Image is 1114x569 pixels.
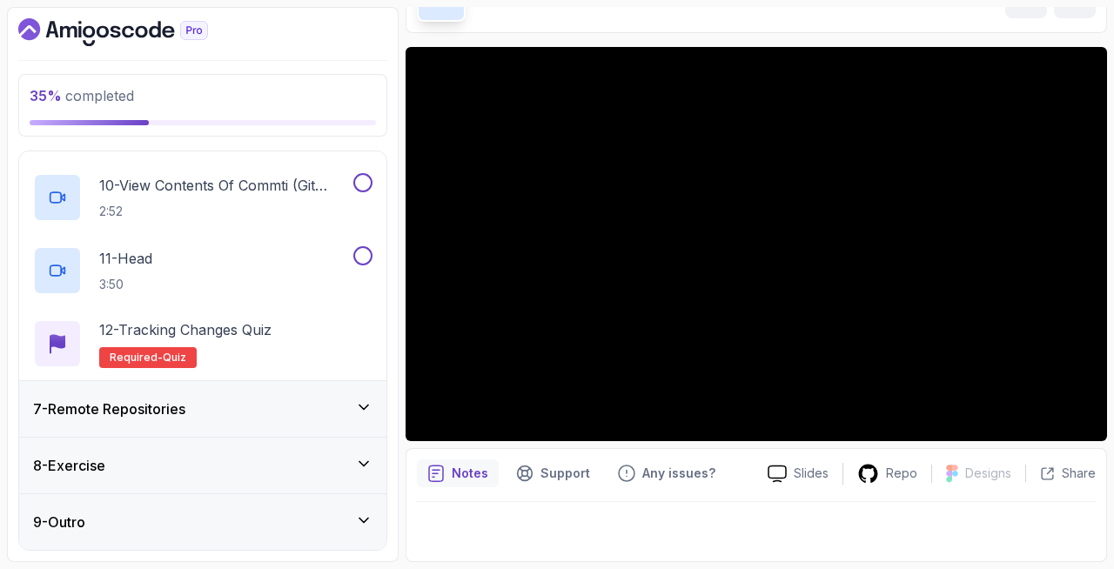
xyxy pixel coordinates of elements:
a: Repo [843,463,931,485]
button: Feedback button [607,459,726,487]
button: 7-Remote Repositories [19,381,386,437]
p: Notes [452,465,488,482]
span: completed [30,87,134,104]
span: quiz [163,351,186,365]
p: Any issues? [642,465,715,482]
p: 3:50 [99,276,152,293]
button: 12-Tracking Changes QuizRequired-quiz [33,319,372,368]
p: 2:52 [99,203,350,220]
button: 9-Outro [19,494,386,550]
p: Designs [965,465,1011,482]
h3: 8 - Exercise [33,455,105,476]
a: Slides [754,465,842,483]
button: 11-Head3:50 [33,246,372,295]
p: Support [540,465,590,482]
p: 11 - Head [99,248,152,269]
a: Dashboard [18,18,248,46]
p: Slides [794,465,829,482]
button: Share [1025,465,1096,482]
span: Required- [110,351,163,365]
iframe: 1 - Intro [406,47,1107,441]
button: 8-Exercise [19,438,386,493]
h3: 7 - Remote Repositories [33,398,185,419]
p: 12 - Tracking Changes Quiz [99,319,272,340]
button: 10-View Contents Of Commti (Git Show)2:52 [33,173,372,222]
h3: 9 - Outro [33,512,85,532]
button: notes button [417,459,499,487]
span: 35 % [30,87,62,104]
p: Share [1062,465,1096,482]
p: 10 - View Contents Of Commti (Git Show) [99,175,350,196]
button: Support button [506,459,601,487]
p: Repo [886,465,917,482]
